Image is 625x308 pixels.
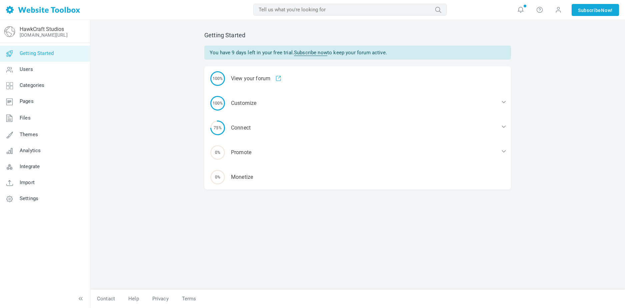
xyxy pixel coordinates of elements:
a: Contact [90,293,122,305]
span: 75% [210,121,225,135]
div: You have 9 days left in your free trial. to keep your forum active. [204,46,511,60]
a: Subscribe now [294,50,327,56]
div: Connect [204,116,511,140]
span: Pages [20,98,34,104]
span: Getting Started [20,50,54,56]
span: Files [20,115,31,121]
span: Themes [20,132,38,138]
span: Analytics [20,148,41,154]
h2: Getting Started [204,32,511,39]
span: Integrate [20,163,40,169]
span: Import [20,179,35,185]
span: Settings [20,195,38,201]
a: 100% View your forum [204,66,511,91]
div: Customize [204,91,511,116]
span: Categories [20,82,45,88]
span: Users [20,66,33,72]
span: 100% [210,71,225,86]
span: 0% [210,145,225,160]
a: SubscribeNow! [572,4,619,16]
a: HawkCraft Studios [20,26,64,32]
a: 0% Monetize [204,165,511,189]
a: [DOMAIN_NAME][URL] [20,32,68,38]
input: Tell us what you're looking for [253,4,447,16]
span: Now! [601,7,613,14]
div: Monetize [204,165,511,189]
a: Help [122,293,146,305]
img: globe-icon.png [4,26,15,37]
div: Promote [204,140,511,165]
a: Terms [175,293,203,305]
div: View your forum [204,66,511,91]
span: 100% [210,96,225,111]
a: Privacy [146,293,175,305]
span: 0% [210,170,225,184]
